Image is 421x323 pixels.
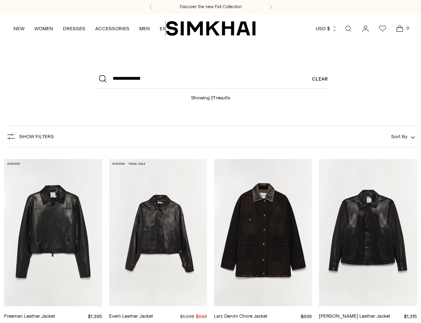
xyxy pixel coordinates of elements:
[109,313,153,319] a: Everli Leather Jacket
[93,69,113,89] button: Search
[391,132,415,141] button: Sort By
[214,313,267,319] a: Larz Denim Chore Jacket
[316,20,337,38] button: USD $
[391,134,408,139] span: Sort By
[357,20,374,37] a: Go to the account page
[139,20,150,38] a: MEN
[19,134,54,139] span: Show Filters
[4,313,55,319] a: Freeman Leather Jacket
[63,20,85,38] a: DRESSES
[13,20,25,38] a: NEW
[374,20,391,37] a: Wishlist
[392,20,408,37] a: Open cart modal
[404,25,411,32] span: 0
[166,20,256,36] a: SIMKHAI
[340,20,356,37] a: Open search modal
[191,89,230,101] h1: Showing 21 results
[312,69,328,89] a: Clear
[95,20,129,38] a: ACCESSORIES
[34,20,53,38] a: WOMEN
[6,130,54,143] button: Show Filters
[319,313,390,319] a: [PERSON_NAME] Leather Jacket
[180,4,242,10] a: Discover the new Fall Collection
[160,20,181,38] a: EXPLORE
